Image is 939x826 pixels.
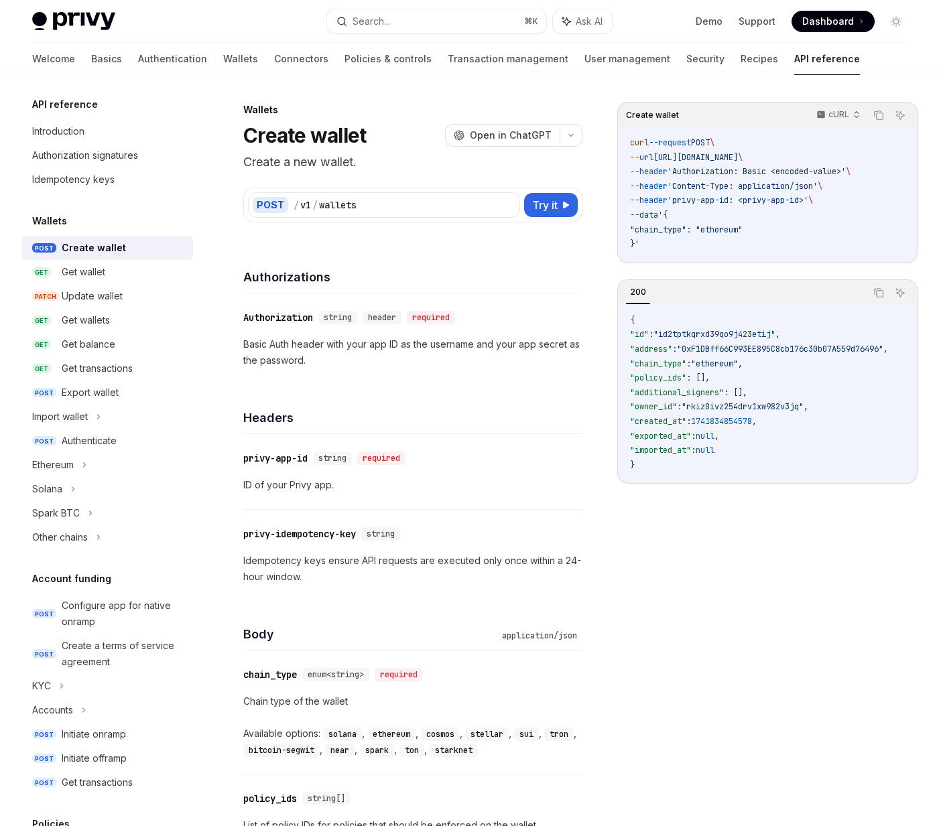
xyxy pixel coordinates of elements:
button: Ask AI [891,107,909,124]
span: --url [630,152,653,163]
span: \ [808,195,813,206]
div: Accounts [32,702,73,718]
span: : [672,344,677,354]
button: Ask AI [553,9,612,33]
h1: Create wallet [243,123,366,147]
div: Get transactions [62,360,133,376]
div: , [323,726,367,742]
button: Open in ChatGPT [445,124,560,147]
button: Copy the contents from the code block [870,284,887,301]
span: "id2tptkqrxd39qo9j423etij" [653,329,775,340]
div: Update wallet [62,288,123,304]
span: --header [630,181,668,192]
span: : [], [686,372,710,383]
span: GET [32,267,51,277]
p: Create a new wallet. [243,153,582,171]
span: GET [32,364,51,374]
button: Search...⌘K [327,9,546,33]
span: "additional_signers" [630,387,724,398]
a: Authorization signatures [21,143,193,167]
span: : [691,445,696,456]
span: , [738,358,743,369]
a: Authentication [138,43,207,75]
a: POSTAuthenticate [21,429,193,453]
a: Connectors [274,43,328,75]
a: Wallets [223,43,258,75]
span: header [368,312,396,323]
button: Ask AI [891,284,909,301]
a: Idempotency keys [21,167,193,192]
div: Authorization [243,311,313,324]
span: string [318,453,347,464]
span: : [686,358,691,369]
span: Ask AI [576,15,603,28]
span: } [630,460,635,470]
a: GETGet transactions [21,356,193,381]
div: KYC [32,678,51,694]
div: Authenticate [62,433,117,449]
div: Get wallet [62,264,105,280]
span: 'Authorization: Basic <encoded-value>' [668,166,846,177]
a: Basics [91,43,122,75]
span: Create wallet [626,110,679,121]
span: PATCH [32,291,59,301]
span: enum<string> [308,669,364,680]
span: string [324,312,352,323]
span: "rkiz0ivz254drv1xw982v3jq" [682,401,804,412]
div: Get wallets [62,312,110,328]
div: privy-app-id [243,452,308,465]
a: Support [739,15,775,28]
div: privy-idempotency-key [243,527,356,541]
div: Wallets [243,103,582,117]
code: bitcoin-segwit [243,744,320,757]
span: ⌘ K [524,16,538,27]
div: Spark BTC [32,505,80,521]
h4: Body [243,625,497,643]
a: POSTGet transactions [21,770,193,795]
code: ethereum [367,728,416,741]
code: solana [323,728,362,741]
div: v1 [300,198,311,212]
span: --header [630,195,668,206]
h5: Account funding [32,571,111,587]
span: \ [710,137,714,148]
div: Create a terms of service agreement [62,638,185,670]
a: Introduction [21,119,193,143]
code: ton [399,744,424,757]
span: 1741834854578 [691,416,752,427]
div: Create wallet [62,240,126,256]
div: Initiate offramp [62,750,127,766]
span: POST [32,436,56,446]
span: POST [691,137,710,148]
span: '{ [658,210,668,220]
button: Copy the contents from the code block [870,107,887,124]
span: \ [738,152,743,163]
p: ID of your Privy app. [243,477,582,493]
code: tron [544,728,574,741]
span: string [367,529,395,539]
span: "created_at" [630,416,686,427]
span: POST [32,609,56,619]
span: POST [32,649,56,659]
div: Export wallet [62,385,119,401]
span: Try it [532,197,558,213]
div: required [375,668,423,681]
span: : [677,401,682,412]
span: POST [32,388,56,398]
a: POSTInitiate offramp [21,746,193,770]
div: Search... [353,13,390,29]
a: POSTConfigure app for native onramp [21,594,193,634]
div: Introduction [32,123,84,139]
span: , [752,416,757,427]
span: "exported_at" [630,431,691,441]
a: GETGet wallets [21,308,193,332]
span: string[] [308,793,345,804]
div: , [544,726,579,742]
img: light logo [32,12,115,31]
a: User management [584,43,670,75]
div: Available options: [243,726,582,758]
div: , [243,742,325,758]
div: , [325,742,360,758]
span: 'privy-app-id: <privy-app-id>' [668,195,808,206]
a: POSTExport wallet [21,381,193,405]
